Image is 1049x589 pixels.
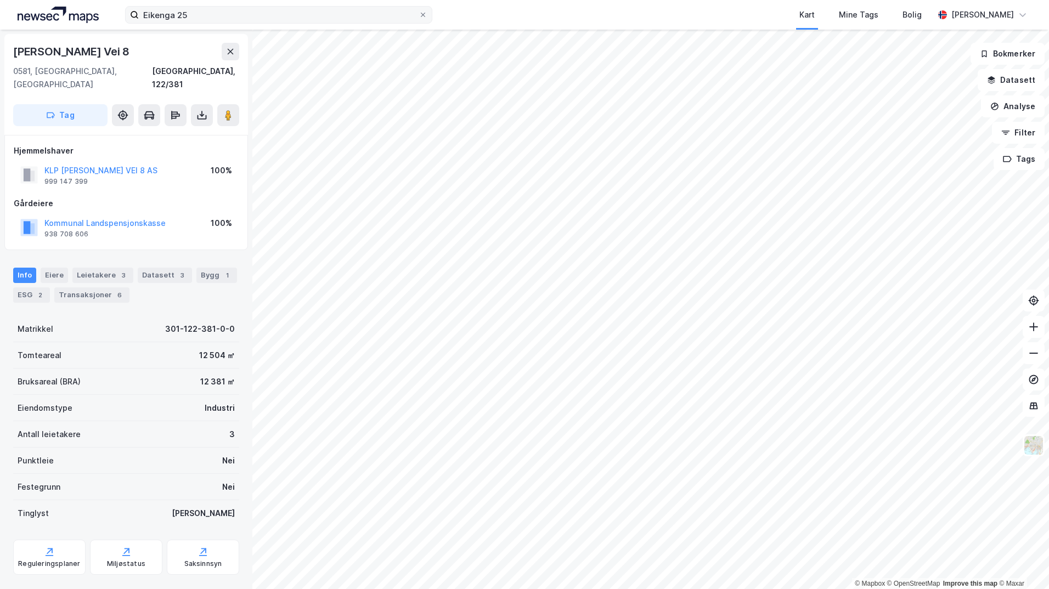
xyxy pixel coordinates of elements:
div: 3 [229,428,235,441]
button: Datasett [978,69,1045,91]
div: Eiere [41,268,68,283]
div: Datasett [138,268,192,283]
div: 3 [118,270,129,281]
div: Kart [799,8,815,21]
div: 12 381 ㎡ [200,375,235,388]
div: Nei [222,454,235,467]
div: Info [13,268,36,283]
div: Festegrunn [18,480,60,494]
div: 0581, [GEOGRAPHIC_DATA], [GEOGRAPHIC_DATA] [13,65,152,91]
iframe: Chat Widget [994,536,1049,589]
div: 301-122-381-0-0 [165,322,235,336]
div: Bolig [903,8,922,21]
a: OpenStreetMap [887,580,940,587]
div: ESG [13,287,50,303]
div: Miljøstatus [107,559,145,568]
div: 12 504 ㎡ [199,349,235,362]
div: 938 708 606 [44,230,88,239]
div: Tinglyst [18,507,49,520]
img: logo.a4113a55bc3d86da70a041830d287a7e.svg [18,7,99,23]
div: 100% [211,164,232,177]
div: [PERSON_NAME] [951,8,1014,21]
a: Mapbox [855,580,885,587]
div: 3 [177,270,188,281]
div: Antall leietakere [18,428,81,441]
div: Saksinnsyn [184,559,222,568]
button: Tag [13,104,108,126]
div: 6 [114,290,125,301]
div: Leietakere [72,268,133,283]
input: Søk på adresse, matrikkel, gårdeiere, leietakere eller personer [139,7,419,23]
div: Industri [205,401,235,415]
div: Kontrollprogram for chat [994,536,1049,589]
div: [PERSON_NAME] Vei 8 [13,43,132,60]
div: [PERSON_NAME] [172,507,235,520]
div: Mine Tags [839,8,878,21]
div: Tomteareal [18,349,61,362]
button: Bokmerker [971,43,1045,65]
div: Gårdeiere [14,197,239,210]
div: 1 [222,270,233,281]
div: Hjemmelshaver [14,144,239,157]
div: Nei [222,480,235,494]
div: 2 [35,290,46,301]
div: Bygg [196,268,237,283]
a: Improve this map [943,580,997,587]
button: Filter [992,122,1045,144]
img: Z [1023,435,1044,456]
div: Transaksjoner [54,287,129,303]
button: Analyse [981,95,1045,117]
div: Punktleie [18,454,54,467]
button: Tags [994,148,1045,170]
div: 100% [211,217,232,230]
div: [GEOGRAPHIC_DATA], 122/381 [152,65,239,91]
div: Bruksareal (BRA) [18,375,81,388]
div: 999 147 399 [44,177,88,186]
div: Matrikkel [18,322,53,336]
div: Eiendomstype [18,401,72,415]
div: Reguleringsplaner [18,559,80,568]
